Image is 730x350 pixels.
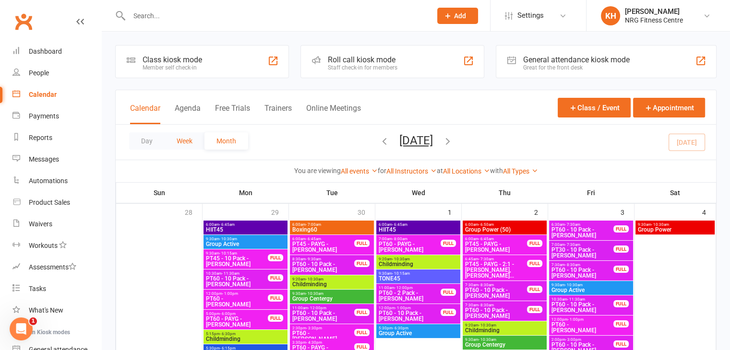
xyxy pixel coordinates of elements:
[437,167,443,175] strong: at
[205,332,286,336] span: 5:15pm
[328,55,397,64] div: Roll call kiosk mode
[205,312,268,316] span: 5:00pm
[565,222,580,227] span: - 7:30am
[205,222,286,227] span: 6:00am
[551,283,631,287] span: 9:30am
[205,276,268,287] span: PT60 - 10 Pack - [PERSON_NAME]
[551,317,614,322] span: 12:00pm
[465,338,545,342] span: 9:30am
[292,261,355,273] span: PT60 - 10 Pack - [PERSON_NAME]
[12,84,101,105] a: Calendar
[443,167,490,175] a: All Locations
[29,91,57,98] div: Calendar
[551,322,614,333] span: PT60 - [PERSON_NAME]
[375,183,462,203] th: Wed
[613,266,629,273] div: FULL
[306,104,361,124] button: Online Meetings
[219,251,237,256] span: - 10:15am
[479,338,496,342] span: - 10:30am
[289,183,375,203] th: Tue
[465,283,527,287] span: 7:30am
[527,260,542,267] div: FULL
[527,306,542,313] div: FULL
[12,170,101,192] a: Automations
[292,227,372,233] span: Boxing60
[437,8,478,24] button: Add
[551,297,614,302] span: 10:30am
[465,323,545,327] span: 9:20am
[613,245,629,253] div: FULL
[462,183,548,203] th: Thu
[465,287,527,299] span: PT60 - 10 Pack - [PERSON_NAME]
[29,47,62,55] div: Dashboard
[465,303,527,307] span: 7:30am
[29,198,70,206] div: Product Sales
[551,267,614,279] span: PT60 - 10 Pack - [PERSON_NAME]
[354,329,370,336] div: FULL
[634,183,716,203] th: Sat
[565,263,580,267] span: - 8:30am
[551,302,614,313] span: PT60 - 10 Pack - [PERSON_NAME]
[465,257,527,261] span: 6:45am
[205,271,268,276] span: 10:30am
[292,330,355,342] span: PT60 - [PERSON_NAME]
[378,227,458,233] span: HIIT45
[292,306,355,310] span: 11:00am
[523,64,630,71] div: Great for the front desk
[12,257,101,278] a: Assessments
[378,261,458,267] span: Childminding
[378,310,441,322] span: PT60 - 10 Pack - [PERSON_NAME]
[205,336,286,342] span: Childminding
[29,220,52,228] div: Waivers
[517,5,544,26] span: Settings
[204,132,248,150] button: Month
[479,237,494,241] span: - 6:45am
[621,204,634,220] div: 3
[378,306,441,310] span: 12:00pm
[268,315,283,322] div: FULL
[534,204,548,220] div: 2
[306,277,323,281] span: - 10:30am
[129,132,165,150] button: Day
[292,326,355,330] span: 2:30pm
[130,104,160,124] button: Calendar
[490,167,503,175] strong: with
[448,204,461,220] div: 1
[479,222,494,227] span: - 6:50am
[29,69,49,77] div: People
[29,306,63,314] div: What's New
[10,317,33,340] iframe: Intercom live chat
[12,213,101,235] a: Waivers
[271,204,288,220] div: 29
[441,289,456,296] div: FULL
[523,55,630,64] div: General attendance kiosk mode
[268,254,283,261] div: FULL
[185,204,202,220] div: 28
[551,227,614,238] span: PT60 - 10 Pack - [PERSON_NAME]
[551,263,614,267] span: 7:30am
[378,241,441,253] span: PT60 - PAYG - [PERSON_NAME]
[551,338,614,342] span: 2:00pm
[306,326,322,330] span: - 3:30pm
[568,317,584,322] span: - 1:00pm
[558,98,631,117] button: Class / Event
[392,222,407,227] span: - 6:45am
[378,286,441,290] span: 11:00am
[392,237,407,241] span: - 8:00am
[292,222,372,227] span: 6:00am
[613,320,629,327] div: FULL
[203,183,289,203] th: Mon
[12,149,101,170] a: Messages
[29,263,76,271] div: Assessments
[392,257,410,261] span: - 10:30am
[378,326,458,330] span: 5:30pm
[292,310,355,322] span: PT60 - 10 Pack - [PERSON_NAME]
[479,303,494,307] span: - 8:30am
[205,241,286,247] span: Group Active
[354,240,370,247] div: FULL
[378,271,458,276] span: 9:30am
[551,222,614,227] span: 6:30am
[12,127,101,149] a: Reports
[637,222,713,227] span: 9:30am
[613,225,629,233] div: FULL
